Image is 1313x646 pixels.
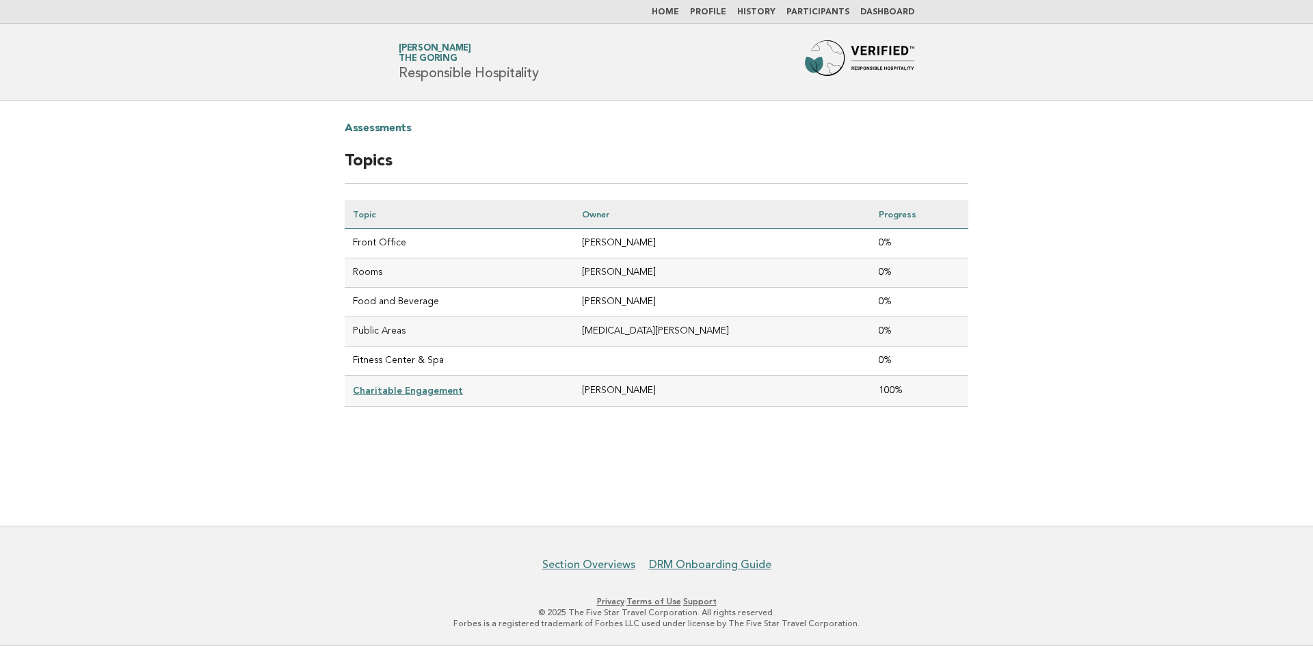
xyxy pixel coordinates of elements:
td: Public Areas [345,317,574,347]
td: 0% [871,317,968,347]
th: Owner [574,200,870,229]
a: Assessments [345,118,412,139]
a: History [737,8,775,16]
th: Progress [871,200,968,229]
td: Rooms [345,258,574,288]
p: © 2025 The Five Star Travel Corporation. All rights reserved. [238,607,1075,618]
a: Section Overviews [542,558,635,571]
a: Privacy [597,597,624,606]
a: DRM Onboarding Guide [649,558,771,571]
td: 0% [871,347,968,376]
a: Terms of Use [626,597,681,606]
a: [PERSON_NAME]The Goring [399,44,471,63]
td: [PERSON_NAME] [574,229,870,258]
td: [PERSON_NAME] [574,258,870,288]
p: Forbes is a registered trademark of Forbes LLC used under license by The Five Star Travel Corpora... [238,618,1075,629]
h2: Topics [345,150,968,184]
a: Support [683,597,717,606]
td: 0% [871,288,968,317]
td: Front Office [345,229,574,258]
h1: Responsible Hospitality [399,44,538,80]
td: [MEDICAL_DATA][PERSON_NAME] [574,317,870,347]
a: Dashboard [860,8,914,16]
span: The Goring [399,55,457,64]
td: Fitness Center & Spa [345,347,574,376]
a: Participants [786,8,849,16]
a: Profile [690,8,726,16]
td: [PERSON_NAME] [574,376,870,407]
th: Topic [345,200,574,229]
td: 0% [871,258,968,288]
td: [PERSON_NAME] [574,288,870,317]
td: 100% [871,376,968,407]
a: Charitable Engagement [353,385,463,396]
img: Forbes Travel Guide [805,40,914,84]
td: 0% [871,229,968,258]
p: · · [238,596,1075,607]
td: Food and Beverage [345,288,574,317]
a: Home [652,8,679,16]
